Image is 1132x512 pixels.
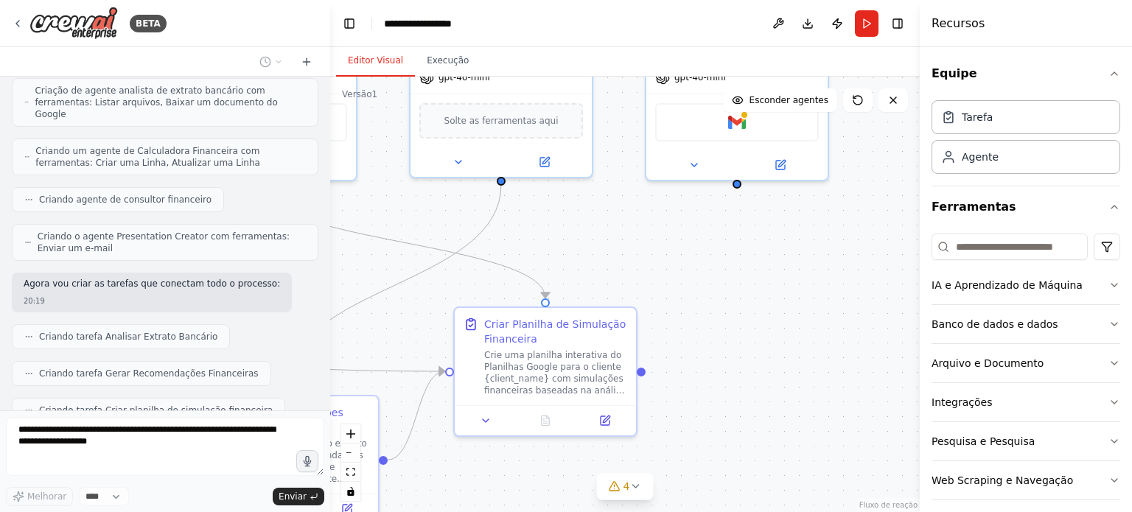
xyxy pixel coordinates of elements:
[932,474,1073,486] font: Web Scraping e Navegação
[6,487,73,506] button: Melhorar
[35,85,277,119] font: Criação de agente analista de extrato bancário com ferramentas: Listar arquivos, Baixar um docume...
[674,72,726,83] font: gpt-4o-mini
[39,405,273,415] font: Criando tarefa Criar planilha de simulação financeira
[932,200,1016,214] font: Ferramentas
[962,111,993,123] font: Tarefa
[484,318,626,345] font: Criar Planilha de Simulação Financeira
[39,194,212,205] font: Criando agente de consultor financeiro
[932,344,1120,382] button: Arquivo e Documento
[932,228,1120,512] div: Ferramentas
[962,151,999,163] font: Agente
[339,13,360,34] button: Ocultar barra lateral esquerda
[409,12,593,178] div: gpt-4o-miniSolte as ferramentas aqui
[39,368,259,379] font: Criando tarefa Gerar Recomendações Financeiras
[341,424,360,501] div: Controles do React Flow
[29,7,118,40] img: Logotipo
[738,156,822,174] button: Abrir no painel lateral
[384,16,468,31] nav: migalha de pão
[24,278,280,290] p: Agora vou criar as tarefas que conectam todo o processo:
[280,184,509,386] g: Edge from c8317337-c769-4554-af56-daa424e89f03 to f77e3ecc-62e0-44e4-989e-9aad068d3689
[932,94,1120,186] div: Equipe
[348,55,403,66] font: Editor Visual
[341,482,360,501] button: alternar interatividade
[453,306,637,437] div: Criar Planilha de Simulação FinanceiraCrie uma planilha interativa do Planilhas Google para o cli...
[859,501,918,509] font: Fluxo de reação
[439,72,490,83] font: gpt-4o-mini
[514,412,577,429] button: Nenhuma saída disponível
[728,113,746,131] img: Gmail
[932,266,1120,304] button: IA e Aprendizado de Máquina
[932,435,1035,447] font: Pesquisa e Pesquisa
[35,146,260,168] font: Criando um agente de Calculadora Financeira com ferramentas: Criar uma Linha, Atualizar uma Linha
[341,443,360,463] button: diminuir o zoom
[273,488,324,505] button: Enviar
[932,422,1120,460] button: Pesquisa e Pesquisa
[932,357,1044,369] font: Arquivo e Documento
[503,153,586,171] button: Abrir no painel lateral
[932,461,1120,499] button: Web Scraping e Navegação
[24,297,45,305] font: 20:19
[932,16,985,30] font: Recursos
[623,480,630,492] font: 4
[444,116,559,126] font: Solte as ferramentas aqui
[279,491,307,502] font: Enviar
[258,187,553,298] g: Edge from baf39912-b11a-46ad-ac06-4ed6f7e9409c to 467a9e16-db4b-433b-8f8f-9776566104c3
[388,364,444,467] g: Edge from f77e3ecc-62e0-44e4-989e-9aad068d3689 to 467a9e16-db4b-433b-8f8f-9776566104c3
[341,424,360,443] button: ampliar
[372,89,378,99] font: 1
[254,53,289,71] button: Mudar para o chat anterior
[27,491,66,502] font: Melhorar
[38,231,290,253] font: Criando o agente Presentation Creator com ferramentas: Enviar um e-mail
[296,450,318,472] button: Clique para falar sobre sua ideia de automação
[887,13,908,34] button: Ocultar barra lateral direita
[932,396,993,408] font: Integrações
[723,88,837,112] button: Esconder agentes
[932,66,977,80] font: Equipe
[932,383,1120,421] button: Integrações
[136,18,161,29] font: BETA
[427,55,469,66] font: Execução
[932,53,1120,94] button: Equipe
[859,501,918,509] a: Atribuição do React Flow
[932,305,1120,343] button: Banco de dados e dados
[645,12,829,181] div: gpt-4o-miniGmail
[597,473,654,500] button: 4
[932,318,1058,330] font: Banco de dados e dados
[932,186,1120,228] button: Ferramentas
[39,332,217,342] font: Criando tarefa Analisar Extrato Bancário
[295,53,318,71] button: Iniciar um novo bate-papo
[579,412,630,429] button: Abrir no painel lateral
[342,89,372,99] font: Versão
[750,95,828,105] font: Esconder agentes
[932,279,1083,291] font: IA e Aprendizado de Máquina
[341,463,360,482] button: vista adequada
